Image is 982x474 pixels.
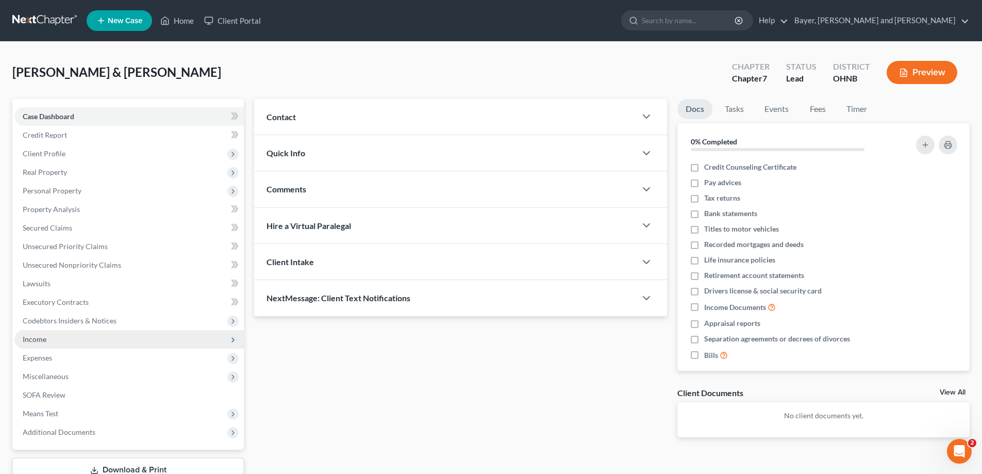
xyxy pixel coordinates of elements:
[23,298,89,306] span: Executory Contracts
[732,61,770,73] div: Chapter
[23,353,52,362] span: Expenses
[23,390,65,399] span: SOFA Review
[23,279,51,288] span: Lawsuits
[704,302,766,313] span: Income Documents
[833,73,870,85] div: OHNB
[108,17,142,25] span: New Case
[23,186,81,195] span: Personal Property
[838,99,875,119] a: Timer
[704,255,775,265] span: Life insurance policies
[23,335,46,344] span: Income
[940,389,966,396] a: View All
[754,11,788,30] a: Help
[789,11,969,30] a: Bayer, [PERSON_NAME] and [PERSON_NAME]
[14,293,244,312] a: Executory Contracts
[155,11,199,30] a: Home
[23,112,74,121] span: Case Dashboard
[677,387,743,398] div: Client Documents
[704,193,740,203] span: Tax returns
[14,126,244,144] a: Credit Report
[14,386,244,404] a: SOFA Review
[267,257,314,267] span: Client Intake
[23,409,58,418] span: Means Test
[947,439,972,464] iframe: Intercom live chat
[691,137,737,146] strong: 0% Completed
[717,99,752,119] a: Tasks
[199,11,266,30] a: Client Portal
[12,64,221,79] span: [PERSON_NAME] & [PERSON_NAME]
[704,224,779,234] span: Titles to motor vehicles
[704,162,796,172] span: Credit Counseling Certificate
[23,149,65,158] span: Client Profile
[14,274,244,293] a: Lawsuits
[267,221,351,231] span: Hire a Virtual Paralegal
[686,411,961,421] p: No client documents yet.
[267,148,305,158] span: Quick Info
[762,73,767,83] span: 7
[642,11,736,30] input: Search by name...
[23,130,67,139] span: Credit Report
[801,99,834,119] a: Fees
[267,112,296,122] span: Contact
[968,439,976,447] span: 2
[704,270,804,281] span: Retirement account statements
[23,168,67,176] span: Real Property
[267,184,306,194] span: Comments
[833,61,870,73] div: District
[23,428,95,436] span: Additional Documents
[704,334,850,344] span: Separation agreements or decrees of divorces
[23,205,80,214] span: Property Analysis
[23,260,121,269] span: Unsecured Nonpriority Claims
[14,107,244,126] a: Case Dashboard
[267,293,410,303] span: NextMessage: Client Text Notifications
[14,219,244,237] a: Secured Claims
[14,256,244,274] a: Unsecured Nonpriority Claims
[23,372,69,381] span: Miscellaneous
[786,61,817,73] div: Status
[704,286,822,296] span: Drivers license & social security card
[732,73,770,85] div: Chapter
[23,223,72,232] span: Secured Claims
[23,316,116,325] span: Codebtors Insiders & Notices
[704,208,757,219] span: Bank statements
[704,318,760,329] span: Appraisal reports
[704,350,718,361] span: Bills
[756,99,797,119] a: Events
[786,73,817,85] div: Lead
[23,242,108,251] span: Unsecured Priority Claims
[677,99,712,119] a: Docs
[704,239,804,250] span: Recorded mortgages and deeds
[14,200,244,219] a: Property Analysis
[14,237,244,256] a: Unsecured Priority Claims
[704,177,741,188] span: Pay advices
[887,61,957,84] button: Preview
